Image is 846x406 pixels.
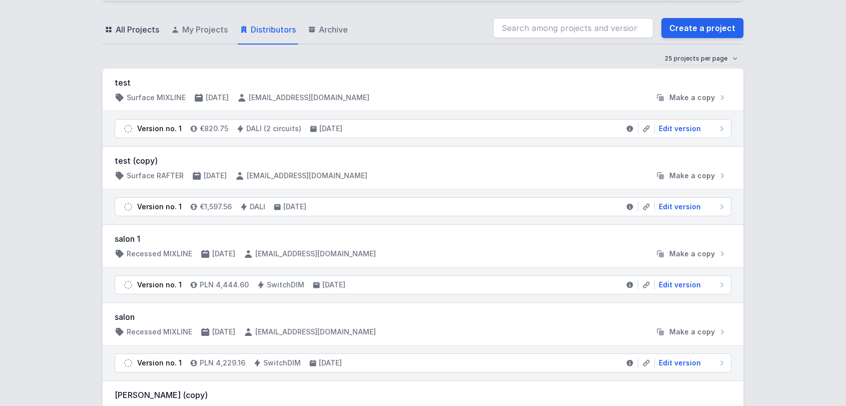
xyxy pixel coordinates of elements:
a: Edit version [655,202,727,212]
h4: DALI [250,202,265,212]
button: Make a copy [651,249,731,259]
h3: test (copy) [115,155,731,167]
h4: Surface RAFTER [127,171,184,181]
h4: [DATE] [206,93,229,103]
span: Edit version [659,358,701,368]
a: My Projects [169,16,230,45]
h3: salon 1 [115,233,731,245]
h4: [EMAIL_ADDRESS][DOMAIN_NAME] [247,171,367,181]
h4: PLN 4,229.16 [200,358,245,368]
h3: [PERSON_NAME] (copy) [115,389,731,401]
input: Search among projects and versions... [493,18,653,38]
a: Archive [306,16,350,45]
h4: Recessed MIXLINE [127,327,192,337]
h4: [DATE] [283,202,306,212]
span: Edit version [659,124,701,134]
h4: [EMAIL_ADDRESS][DOMAIN_NAME] [249,93,369,103]
img: draft.svg [123,280,133,290]
h4: [DATE] [319,358,342,368]
div: Version no. 1 [137,280,182,290]
span: Distributors [251,24,296,36]
a: Create a project [661,18,743,38]
button: Make a copy [651,171,731,181]
a: Edit version [655,358,727,368]
button: Make a copy [651,93,731,103]
h4: PLN 4,444.60 [200,280,249,290]
h4: [EMAIL_ADDRESS][DOMAIN_NAME] [255,249,376,259]
div: Version no. 1 [137,124,182,134]
div: Version no. 1 [137,202,182,212]
img: draft.svg [123,124,133,134]
h4: SwitchDIM [267,280,304,290]
h4: [DATE] [212,327,235,337]
span: Archive [319,24,348,36]
a: Distributors [238,16,298,45]
h3: test [115,77,731,89]
span: Edit version [659,280,701,290]
h4: Surface MIXLINE [127,93,186,103]
a: Edit version [655,280,727,290]
img: draft.svg [123,358,133,368]
span: Edit version [659,202,701,212]
h4: [DATE] [212,249,235,259]
h3: salon [115,311,731,323]
span: All Projects [116,24,159,36]
div: Version no. 1 [137,358,182,368]
h4: €1,597.56 [200,202,232,212]
h4: €820.75 [200,124,228,134]
h4: [DATE] [204,171,227,181]
a: All Projects [103,16,161,45]
span: Make a copy [669,93,715,103]
button: Make a copy [651,327,731,337]
h4: [EMAIL_ADDRESS][DOMAIN_NAME] [255,327,376,337]
h4: [DATE] [319,124,342,134]
h4: SwitchDIM [263,358,301,368]
span: Make a copy [669,327,715,337]
span: My Projects [182,24,228,36]
h4: Recessed MIXLINE [127,249,192,259]
img: draft.svg [123,202,133,212]
span: Make a copy [669,171,715,181]
span: Make a copy [669,249,715,259]
a: Edit version [655,124,727,134]
h4: [DATE] [322,280,345,290]
h4: DALI (2 circuits) [246,124,301,134]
